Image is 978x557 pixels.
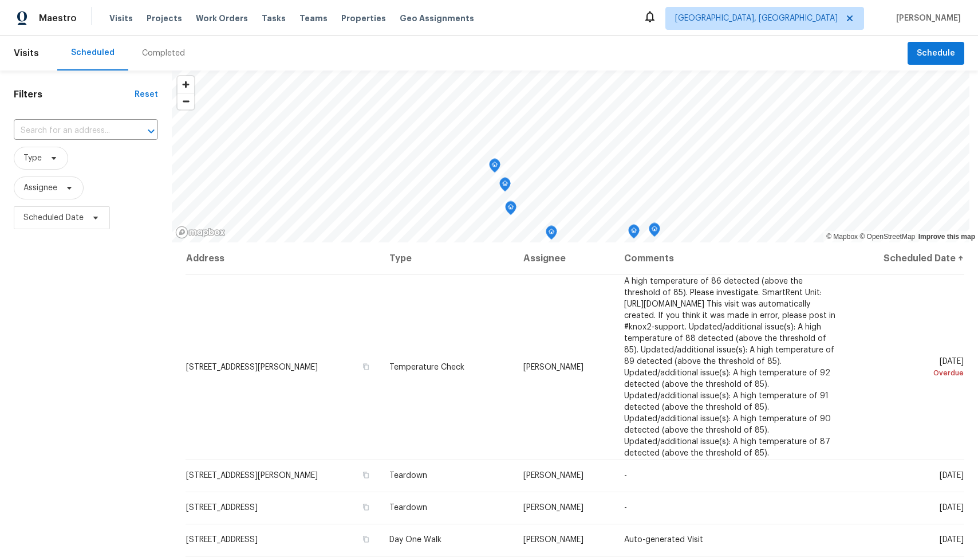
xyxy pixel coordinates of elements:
span: [PERSON_NAME] [523,363,583,371]
span: [PERSON_NAME] [523,472,583,480]
button: Zoom out [178,93,194,109]
button: Open [143,123,159,139]
div: Completed [142,48,185,59]
span: Teams [299,13,328,24]
span: Auto-generated Visit [624,536,703,544]
span: [DATE] [940,504,964,512]
th: Comments [615,242,849,274]
canvas: Map [172,70,969,242]
span: Properties [341,13,386,24]
button: Copy Address [361,502,371,512]
div: Map marker [505,201,516,219]
span: - [624,504,627,512]
th: Type [380,242,514,274]
span: [DATE] [940,536,964,544]
a: Improve this map [918,233,975,241]
span: [STREET_ADDRESS] [186,536,258,544]
span: [PERSON_NAME] [892,13,961,24]
span: - [624,472,627,480]
div: Map marker [546,226,557,244]
span: [STREET_ADDRESS][PERSON_NAME] [186,363,318,371]
div: Scheduled [71,47,115,58]
span: Tasks [262,14,286,22]
span: Type [23,152,42,164]
div: Overdue [858,367,964,379]
th: Scheduled Date ↑ [849,242,964,274]
span: Schedule [917,46,955,61]
a: Mapbox homepage [175,226,226,239]
span: Scheduled Date [23,212,84,223]
span: Assignee [23,182,57,194]
span: Day One Walk [389,536,441,544]
span: A high temperature of 86 detected (above the threshold of 85). Please investigate. SmartRent Unit... [624,277,835,457]
a: Mapbox [826,233,858,241]
h1: Filters [14,89,135,100]
button: Copy Address [361,362,371,372]
button: Copy Address [361,470,371,480]
th: Address [186,242,380,274]
button: Schedule [908,42,964,65]
span: Maestro [39,13,77,24]
span: Visits [109,13,133,24]
div: Map marker [499,178,511,195]
span: Geo Assignments [400,13,474,24]
span: Projects [147,13,182,24]
span: Teardown [389,504,427,512]
span: [DATE] [940,472,964,480]
th: Assignee [514,242,615,274]
span: [STREET_ADDRESS][PERSON_NAME] [186,472,318,480]
span: [PERSON_NAME] [523,504,583,512]
div: Map marker [489,159,500,176]
span: [STREET_ADDRESS] [186,504,258,512]
span: Temperature Check [389,363,464,371]
div: Map marker [628,225,640,242]
span: Teardown [389,472,427,480]
div: Map marker [649,223,660,241]
span: Work Orders [196,13,248,24]
input: Search for an address... [14,122,126,140]
span: [DATE] [858,358,964,379]
span: [PERSON_NAME] [523,536,583,544]
span: [GEOGRAPHIC_DATA], [GEOGRAPHIC_DATA] [675,13,838,24]
button: Copy Address [361,534,371,544]
a: OpenStreetMap [859,233,915,241]
div: Reset [135,89,158,100]
button: Zoom in [178,76,194,93]
span: Visits [14,41,39,66]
